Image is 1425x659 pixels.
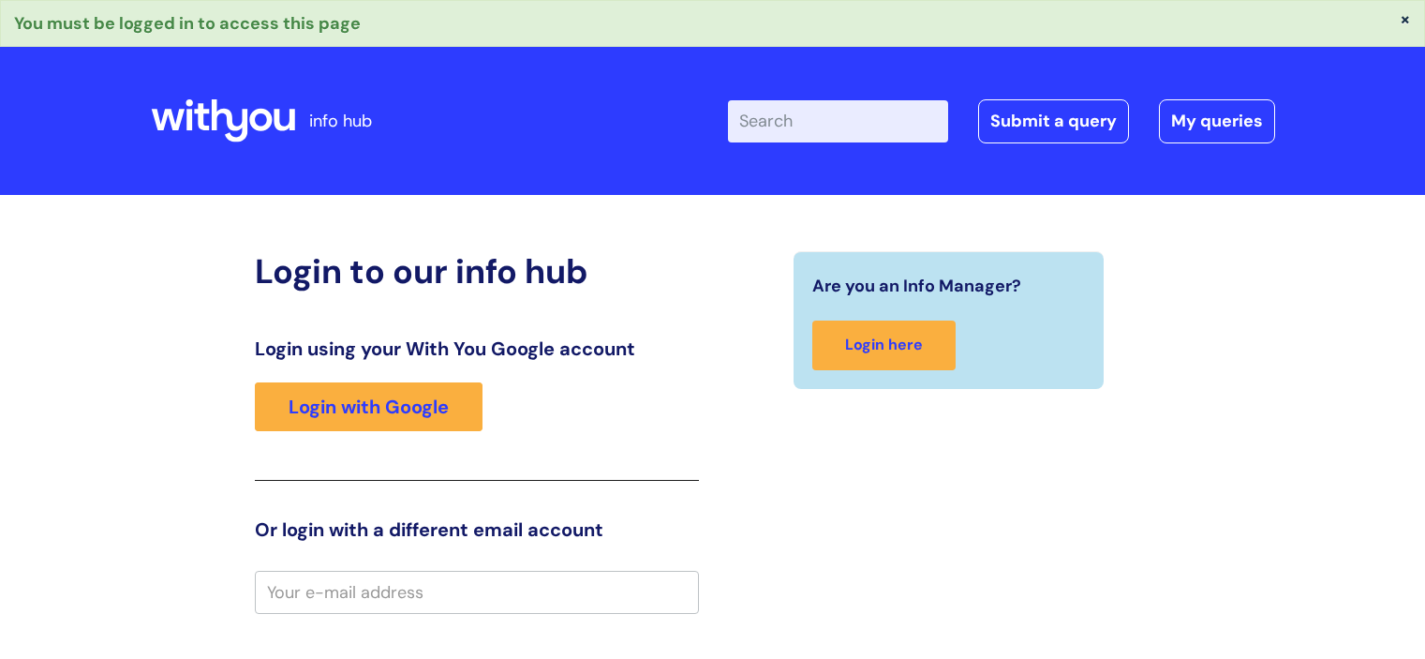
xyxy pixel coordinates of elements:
[978,99,1129,142] a: Submit a query
[255,571,699,614] input: Your e-mail address
[812,271,1021,301] span: Are you an Info Manager?
[1400,10,1411,27] button: ×
[812,321,956,370] a: Login here
[255,337,699,360] h3: Login using your With You Google account
[255,382,482,431] a: Login with Google
[728,100,948,142] input: Search
[255,518,699,541] h3: Or login with a different email account
[309,106,372,136] p: info hub
[255,251,699,292] h2: Login to our info hub
[1159,99,1275,142] a: My queries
